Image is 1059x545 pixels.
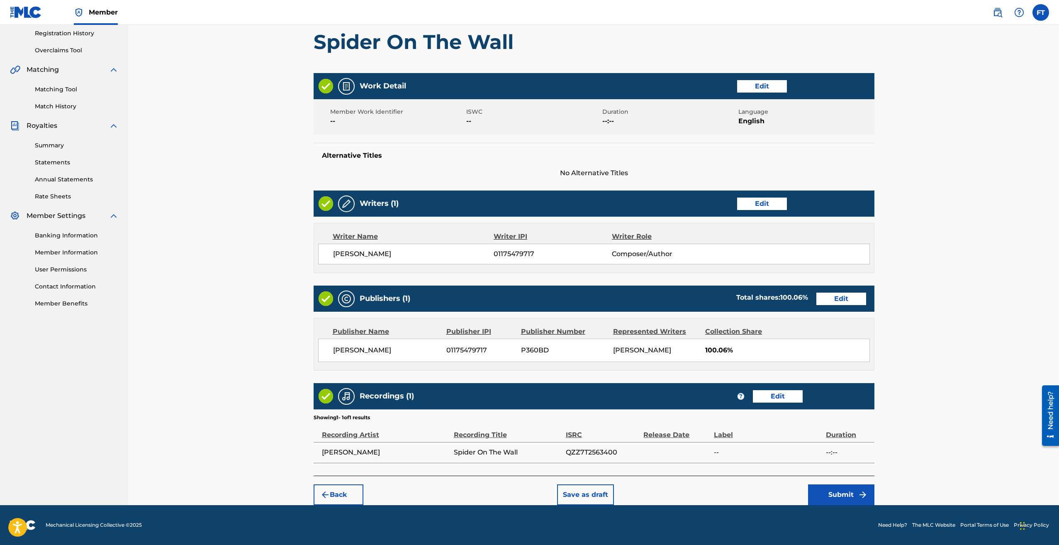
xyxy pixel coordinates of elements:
span: Member Settings [27,211,85,221]
img: Recordings [341,391,351,401]
div: User Menu [1032,4,1049,21]
span: Matching [27,65,59,75]
h5: Recordings (1) [360,391,414,401]
span: [PERSON_NAME] [333,249,494,259]
button: Save as draft [557,484,614,505]
h5: Writers (1) [360,199,399,208]
span: Member [89,7,118,17]
span: Mechanical Licensing Collective © 2025 [46,521,142,529]
span: QZZ7T2563400 [566,447,640,457]
button: Edit [737,80,787,93]
img: 7ee5dd4eb1f8a8e3ef2f.svg [320,490,330,500]
a: Annual Statements [35,175,119,184]
a: Rate Sheets [35,192,119,201]
div: ISRC [566,421,640,440]
h1: Spider On The Wall [314,29,874,54]
img: Work Detail [341,81,351,91]
img: Valid [319,79,333,93]
span: 01175479717 [446,345,515,355]
div: Publisher Name [333,327,440,337]
img: Writers [341,199,351,209]
h5: Work Detail [360,81,406,91]
a: Member Information [35,248,119,257]
a: Privacy Policy [1014,521,1049,529]
span: -- [714,447,822,457]
span: 100.06% [705,345,869,355]
a: Match History [35,102,119,111]
a: User Permissions [35,265,119,274]
a: Overclaims Tool [35,46,119,55]
img: Publishers [341,294,351,304]
button: Edit [753,390,803,403]
a: Matching Tool [35,85,119,94]
img: Matching [10,65,20,75]
a: Portal Terms of Use [960,521,1009,529]
div: Total shares: [736,293,808,303]
span: P360BD [521,345,607,355]
div: Writer Role [612,232,719,242]
div: Recording Artist [322,421,450,440]
img: logo [10,520,36,530]
span: No Alternative Titles [314,168,874,178]
span: ? [738,393,744,400]
div: Release Date [643,421,709,440]
iframe: Chat Widget [1018,505,1059,545]
span: [PERSON_NAME] [322,447,450,457]
a: Need Help? [878,521,907,529]
img: Valid [319,291,333,306]
h5: Alternative Titles [322,152,866,160]
a: Contact Information [35,282,119,291]
div: Drag [1020,513,1025,538]
a: Banking Information [35,231,119,240]
div: Represented Writers [613,327,699,337]
button: Edit [737,198,787,210]
span: 100.06 % [780,293,808,301]
img: expand [109,65,119,75]
a: Registration History [35,29,119,38]
span: -- [330,116,464,126]
img: expand [109,211,119,221]
span: 01175479717 [494,249,611,259]
span: ISWC [466,108,600,116]
div: Publisher Number [521,327,607,337]
span: [PERSON_NAME] [613,346,671,354]
span: Composer/Author [612,249,719,259]
img: f7272a7cc735f4ea7f67.svg [858,490,868,500]
div: Writer IPI [494,232,612,242]
span: Language [738,108,872,116]
span: English [738,116,872,126]
h5: Publishers (1) [360,294,410,303]
img: Valid [319,196,333,211]
div: Collection Share [705,327,786,337]
button: Edit [816,293,866,305]
a: Statements [35,158,119,167]
img: Royalties [10,121,20,131]
div: Duration [826,421,870,440]
img: Member Settings [10,211,20,221]
span: [PERSON_NAME] [333,345,441,355]
iframe: Resource Center [1036,382,1059,449]
div: Recording Title [454,421,562,440]
a: Member Benefits [35,299,119,308]
a: Public Search [989,4,1006,21]
button: Back [314,484,363,505]
span: Duration [602,108,736,116]
p: Showing 1 - 1 of 1 results [314,414,370,421]
span: Member Work Identifier [330,108,464,116]
a: The MLC Website [912,521,955,529]
img: search [993,7,1003,17]
div: Label [714,421,822,440]
div: Help [1011,4,1027,21]
a: Summary [35,141,119,150]
span: Spider On The Wall [454,447,562,457]
button: Submit [808,484,874,505]
div: Publisher IPI [446,327,515,337]
img: expand [109,121,119,131]
span: Royalties [27,121,57,131]
span: -- [466,116,600,126]
div: Writer Name [333,232,494,242]
img: Top Rightsholder [74,7,84,17]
